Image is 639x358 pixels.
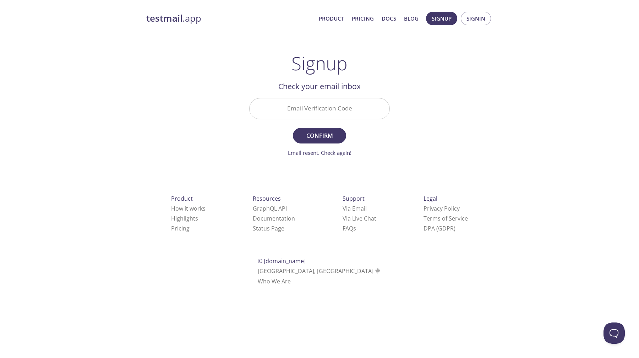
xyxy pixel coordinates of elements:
[253,195,281,202] span: Resources
[171,224,190,232] a: Pricing
[258,277,291,285] a: Who We Are
[258,267,382,275] span: [GEOGRAPHIC_DATA], [GEOGRAPHIC_DATA]
[343,215,376,222] a: Via Live Chat
[146,12,182,25] strong: testmail
[253,224,284,232] a: Status Page
[424,215,468,222] a: Terms of Service
[319,14,344,23] a: Product
[146,12,313,25] a: testmail.app
[424,205,460,212] a: Privacy Policy
[291,53,348,74] h1: Signup
[426,12,457,25] button: Signup
[432,14,452,23] span: Signup
[249,80,390,92] h2: Check your email inbox
[171,205,206,212] a: How it works
[171,215,198,222] a: Highlights
[253,215,295,222] a: Documentation
[343,195,365,202] span: Support
[288,149,351,156] a: Email resent. Check again!
[293,128,346,143] button: Confirm
[424,195,437,202] span: Legal
[352,14,374,23] a: Pricing
[343,205,367,212] a: Via Email
[253,205,287,212] a: GraphQL API
[603,322,625,344] iframe: Help Scout Beacon - Open
[461,12,491,25] button: Signin
[404,14,419,23] a: Blog
[466,14,485,23] span: Signin
[258,257,306,265] span: © [DOMAIN_NAME]
[382,14,396,23] a: Docs
[353,224,356,232] span: s
[424,224,455,232] a: DPA (GDPR)
[343,224,356,232] a: FAQ
[301,131,338,141] span: Confirm
[171,195,193,202] span: Product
